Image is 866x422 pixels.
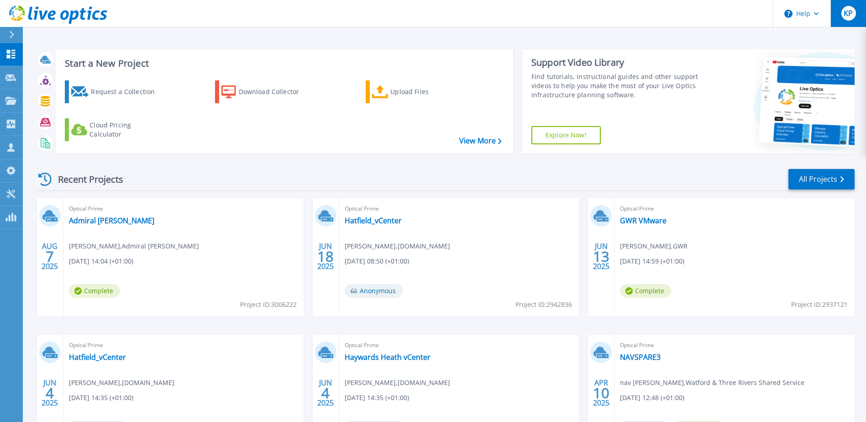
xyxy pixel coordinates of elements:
span: Optical Prime [345,340,574,350]
span: Optical Prime [345,204,574,214]
span: Anonymous [345,284,403,298]
span: Project ID: 2937121 [791,300,848,310]
span: [PERSON_NAME] , [DOMAIN_NAME] [345,378,450,388]
a: Admiral [PERSON_NAME] [69,216,154,225]
span: Project ID: 2942836 [515,300,572,310]
div: Request a Collection [91,83,164,101]
div: JUN 2025 [41,376,58,410]
span: Complete [620,284,671,298]
span: [DATE] 14:59 (+01:00) [620,256,684,266]
span: Optical Prime [620,204,849,214]
div: Recent Projects [35,168,136,190]
span: 10 [593,389,609,397]
a: Cloud Pricing Calculator [65,118,167,141]
span: Optical Prime [69,340,298,350]
span: 4 [321,389,330,397]
span: Optical Prime [69,204,298,214]
span: 7 [46,253,54,260]
a: GWR VMware [620,216,667,225]
span: Project ID: 3006222 [240,300,297,310]
span: 13 [593,253,609,260]
span: 18 [317,253,334,260]
div: Find tutorials, instructional guides and other support videos to help you make the most of your L... [531,72,701,100]
a: Upload Files [366,80,467,103]
div: Support Video Library [531,57,701,69]
h3: Start a New Project [65,58,501,69]
a: Haywards Heath vCenter [345,353,430,362]
div: Cloud Pricing Calculator [89,121,163,139]
div: AUG 2025 [41,240,58,273]
a: Hatfield_vCenter [69,353,126,362]
div: Upload Files [390,83,463,101]
div: APR 2025 [593,376,610,410]
span: [PERSON_NAME] , [DOMAIN_NAME] [345,241,450,251]
span: [PERSON_NAME] , GWR [620,241,688,251]
span: [DATE] 14:35 (+01:00) [345,393,409,403]
span: [DATE] 14:35 (+01:00) [69,393,133,403]
span: Optical Prime [620,340,849,350]
span: Complete [69,284,120,298]
span: [DATE] 12:48 (+01:00) [620,393,684,403]
a: View More [459,137,502,145]
a: Request a Collection [65,80,167,103]
a: All Projects [788,169,855,190]
span: 4 [46,389,54,397]
span: [PERSON_NAME] , [DOMAIN_NAME] [69,378,174,388]
div: JUN 2025 [317,376,334,410]
div: JUN 2025 [317,240,334,273]
span: nav [PERSON_NAME] , Watford & Three Rivers Shared Service [620,378,804,388]
div: Download Collector [239,83,312,101]
a: Download Collector [215,80,317,103]
span: KP [844,10,853,17]
span: [PERSON_NAME] , Admiral [PERSON_NAME] [69,241,199,251]
a: NAVSPARE3 [620,353,661,362]
a: Hatfield_vCenter [345,216,402,225]
span: [DATE] 08:50 (+01:00) [345,256,409,266]
div: JUN 2025 [593,240,610,273]
span: [DATE] 14:04 (+01:00) [69,256,133,266]
a: Explore Now! [531,126,601,144]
